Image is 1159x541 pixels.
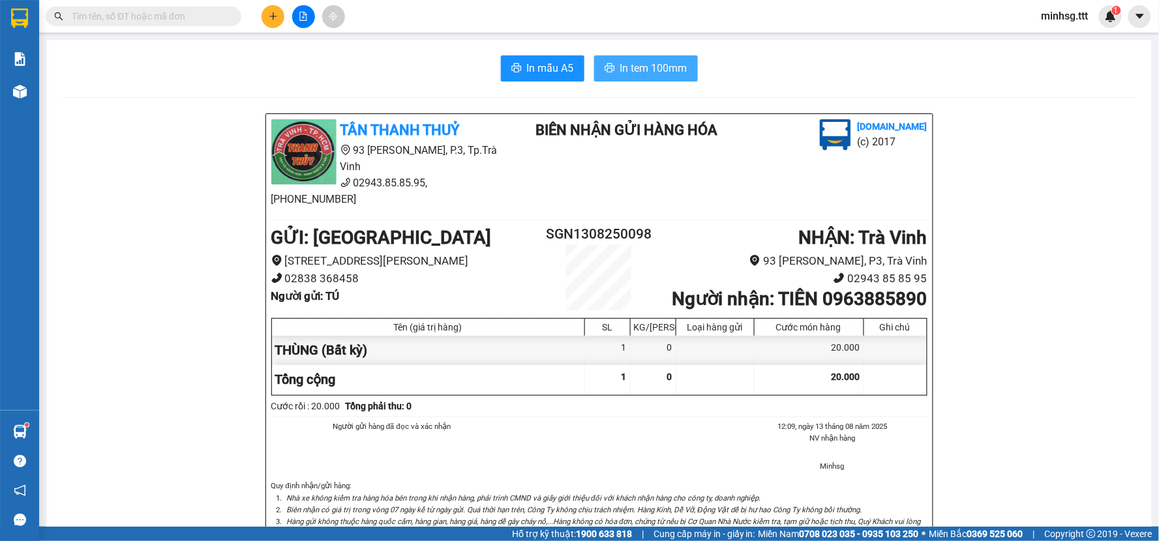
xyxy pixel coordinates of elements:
[967,529,1023,539] strong: 0369 525 060
[271,142,514,175] li: 93 [PERSON_NAME], P.3, Tp.Trà Vinh
[738,420,927,432] li: 12:09, ngày 13 tháng 08 năm 2025
[272,336,585,365] div: THÙNG (Bất kỳ)
[545,224,654,245] h2: SGN1308250098
[654,252,927,270] li: 93 [PERSON_NAME], P3, Trà Vinh
[749,255,760,266] span: environment
[13,425,27,439] img: warehouse-icon
[72,9,226,23] input: Tìm tên, số ĐT hoặc mã đơn
[271,227,492,248] b: GỬI : [GEOGRAPHIC_DATA]
[798,227,927,248] b: NHẬN : Trà Vinh
[297,420,487,432] li: Người gửi hàng đã đọc và xác nhận
[6,29,248,61] li: 93 [PERSON_NAME], P.3, Tp.Trà Vinh
[340,145,351,155] span: environment
[1128,5,1151,28] button: caret-down
[271,119,337,184] img: logo.jpg
[271,175,514,207] li: 02943.85.85.95, [PHONE_NUMBER]
[275,372,336,387] span: Tổng cộng
[271,399,340,413] div: Cước rồi : 20.000
[13,52,27,66] img: solution-icon
[6,6,71,71] img: logo.jpg
[1114,6,1119,15] span: 1
[1105,10,1117,22] img: icon-new-feature
[287,493,761,503] i: Nhà xe không kiểm tra hàng hóa bên trong khi nhận hàng, phải trình CMND và giấy giới thiệu đối vớ...
[527,60,574,76] span: In mẫu A5
[758,322,860,332] div: Cước món hàng
[594,55,698,81] button: printerIn tem 100mm
[75,31,85,42] span: environment
[275,322,581,332] div: Tên (giá trị hàng)
[654,270,927,287] li: 02943 85 85 95
[292,5,315,28] button: file-add
[1087,529,1096,538] span: copyright
[672,288,927,310] b: Người nhận : TIÊN 0963885890
[271,252,545,270] li: [STREET_ADDRESS][PERSON_NAME]
[75,8,194,25] b: TÂN THANH THUỶ
[25,423,29,427] sup: 1
[738,460,927,472] li: Minhsg
[340,122,460,138] b: TÂN THANH THUỶ
[11,8,28,28] img: logo-vxr
[535,122,717,138] b: BIÊN NHẬN GỬI HÀNG HÓA
[262,5,284,28] button: plus
[867,322,924,332] div: Ghi chú
[755,336,864,365] div: 20.000
[622,372,627,382] span: 1
[820,119,851,151] img: logo.jpg
[271,289,340,302] b: Người gửi : TÚ
[299,12,308,21] span: file-add
[14,514,26,526] span: message
[271,270,545,287] li: 02838 368458
[832,372,860,382] span: 20.000
[14,455,26,467] span: question-circle
[642,527,644,541] span: |
[271,272,282,284] span: phone
[654,527,755,541] span: Cung cấp máy in - giấy in:
[269,12,278,21] span: plus
[631,336,676,365] div: 0
[346,401,412,411] b: Tổng phải thu: 0
[588,322,627,332] div: SL
[511,63,522,75] span: printer
[1134,10,1146,22] span: caret-down
[922,531,926,536] span: ⚪️
[1031,8,1099,24] span: minhsg.ttt
[271,255,282,266] span: environment
[585,336,631,365] div: 1
[512,527,632,541] span: Hỗ trợ kỹ thuật:
[738,432,927,444] li: NV nhận hàng
[75,64,85,74] span: phone
[501,55,584,81] button: printerIn mẫu A5
[14,484,26,497] span: notification
[858,134,927,150] li: (c) 2017
[340,177,351,188] span: phone
[929,527,1023,541] span: Miền Bắc
[6,61,248,94] li: 02943.85.85.95, [PHONE_NUMBER]
[634,322,672,332] div: KG/[PERSON_NAME]
[605,63,615,75] span: printer
[287,517,921,538] i: Hàng gửi không thuộc hàng quốc cấm, hàng gian, hàng giả, hàng dễ gây cháy nổ,...Hàng không có hóa...
[322,5,345,28] button: aim
[834,272,845,284] span: phone
[576,529,632,539] strong: 1900 633 818
[329,12,338,21] span: aim
[800,529,919,539] strong: 0708 023 035 - 0935 103 250
[287,505,862,514] i: Biên nhận có giá trị trong vòng 07 ngày kể từ ngày gửi. Quá thời hạn trên, Công Ty không chịu trá...
[620,60,687,76] span: In tem 100mm
[1112,6,1121,15] sup: 1
[1033,527,1035,541] span: |
[759,527,919,541] span: Miền Nam
[680,322,751,332] div: Loại hàng gửi
[858,121,927,132] b: [DOMAIN_NAME]
[667,372,672,382] span: 0
[54,12,63,21] span: search
[13,85,27,98] img: warehouse-icon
